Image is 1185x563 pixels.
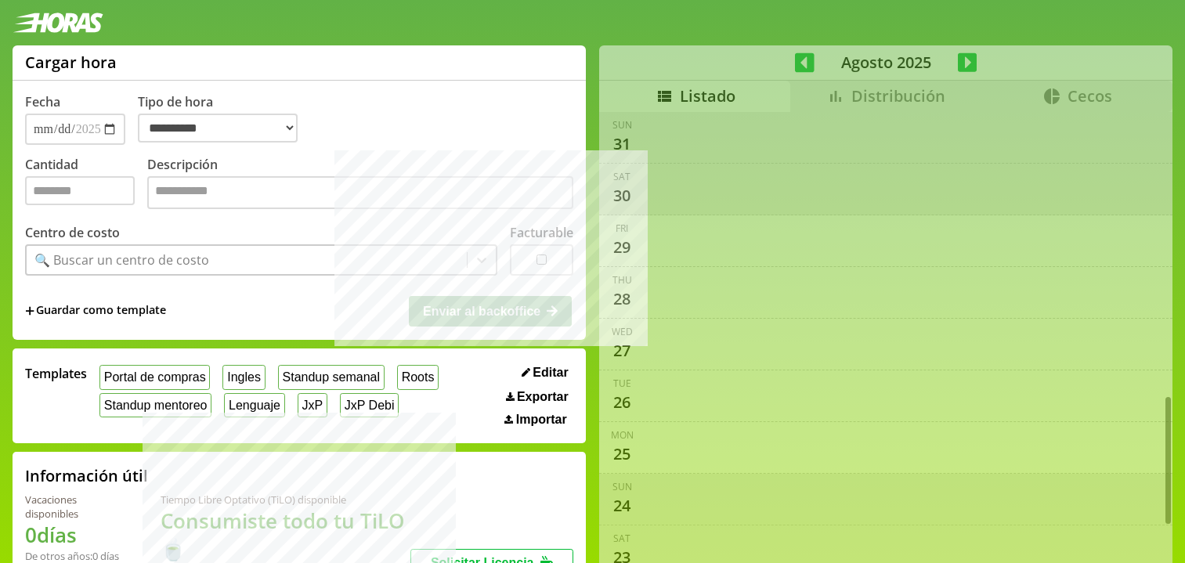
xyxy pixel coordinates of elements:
div: Vacaciones disponibles [25,493,123,521]
button: Exportar [501,389,573,405]
div: De otros años: 0 días [25,549,123,563]
button: JxP Debi [340,393,399,417]
h1: Cargar hora [25,52,117,73]
span: Exportar [517,390,569,404]
button: Roots [397,365,439,389]
h1: 0 días [25,521,123,549]
h2: Información útil [25,465,148,486]
button: Standup semanal [278,365,385,389]
label: Descripción [147,156,573,213]
span: Editar [533,366,568,380]
label: Fecha [25,93,60,110]
input: Cantidad [25,176,135,205]
textarea: Descripción [147,176,573,209]
label: Tipo de hora [138,93,310,145]
button: Portal de compras [99,365,210,389]
button: Lenguaje [224,393,284,417]
select: Tipo de hora [138,114,298,143]
button: Ingles [222,365,265,389]
button: Editar [517,365,573,381]
span: Templates [25,365,87,382]
div: 🔍 Buscar un centro de costo [34,251,209,269]
span: +Guardar como template [25,302,166,319]
span: Importar [516,413,567,427]
h1: Consumiste todo tu TiLO 🍵 [161,507,410,563]
label: Cantidad [25,156,147,213]
button: Standup mentoreo [99,393,211,417]
button: JxP [298,393,327,417]
img: logotipo [13,13,103,33]
label: Facturable [510,224,573,241]
span: + [25,302,34,319]
div: Tiempo Libre Optativo (TiLO) disponible [161,493,410,507]
label: Centro de costo [25,224,120,241]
